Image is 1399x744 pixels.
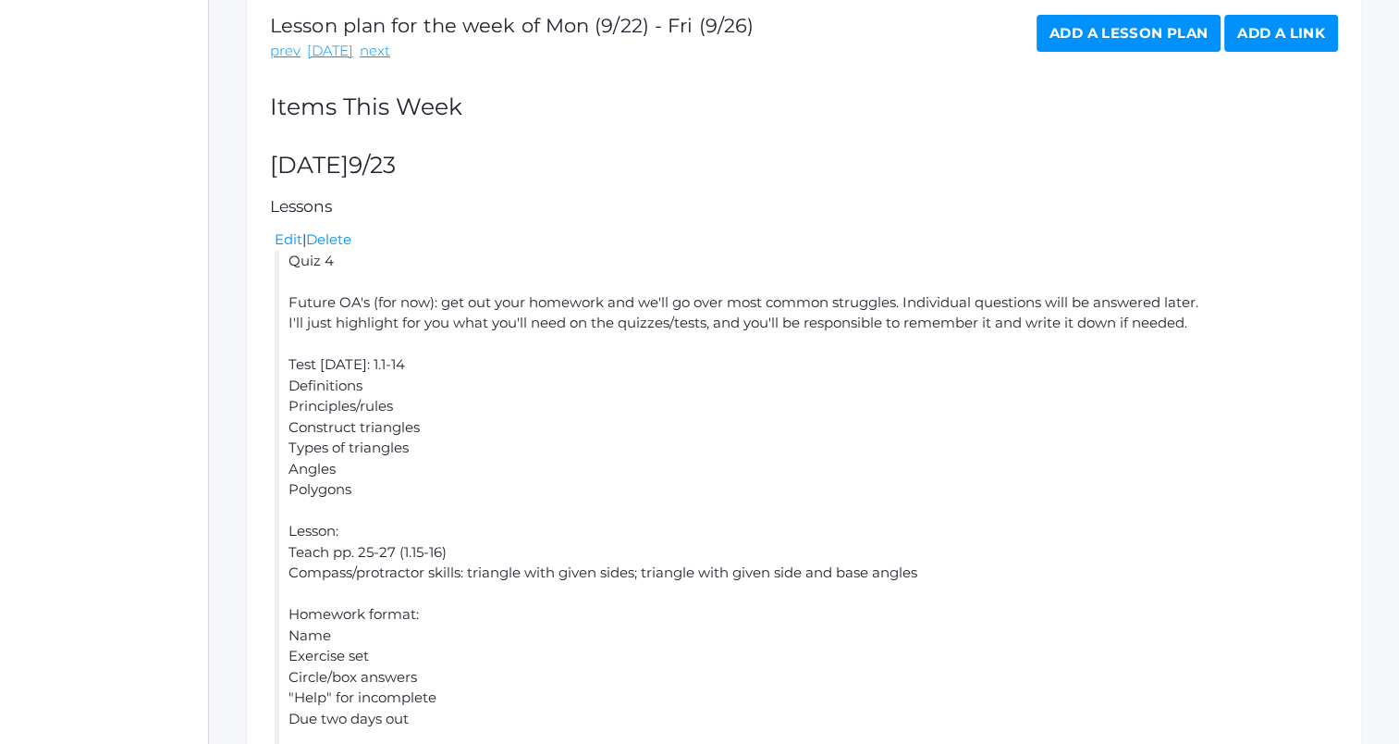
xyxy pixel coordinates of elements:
[306,230,351,248] a: Delete
[349,151,396,179] span: 9/23
[275,229,1338,251] div: |
[270,15,754,36] h1: Lesson plan for the week of Mon (9/22) - Fri (9/26)
[270,41,301,62] a: prev
[275,230,302,248] a: Edit
[1224,15,1338,52] a: Add a Link
[1037,15,1221,52] a: Add a Lesson Plan
[270,94,1338,120] h2: Items This Week
[270,198,1338,216] h5: Lessons
[307,41,353,62] a: [DATE]
[360,41,390,62] a: next
[270,153,1338,179] h2: [DATE]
